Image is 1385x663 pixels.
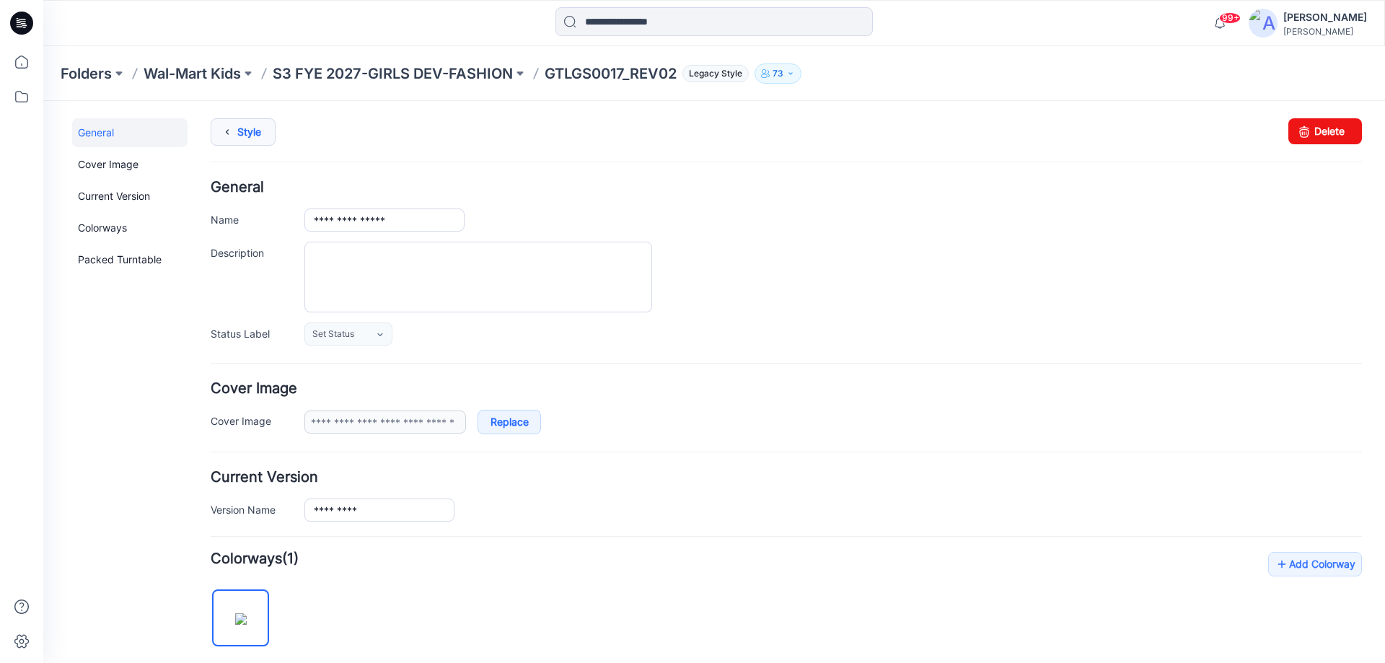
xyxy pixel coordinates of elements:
[773,66,783,82] p: 73
[167,224,247,240] label: Status Label
[239,449,255,466] span: (1)
[167,281,1319,294] h4: Cover Image
[192,512,203,524] img: eyJhbGciOiJIUzI1NiIsImtpZCI6IjAiLCJzbHQiOiJzZXMiLCJ0eXAiOiJKV1QifQ.eyJkYXRhIjp7InR5cGUiOiJzdG9yYW...
[755,63,801,84] button: 73
[273,63,513,84] a: S3 FYE 2027-GIRLS DEV-FASHION
[43,101,1385,663] iframe: edit-style
[1283,26,1367,37] div: [PERSON_NAME]
[61,63,112,84] a: Folders
[167,110,247,126] label: Name
[167,312,247,328] label: Cover Image
[167,400,247,416] label: Version Name
[1219,12,1241,24] span: 99+
[167,369,1319,383] h4: Current Version
[1225,451,1319,475] a: Add Colorway
[545,63,677,84] p: GTLGS0017_REV02
[167,144,247,159] label: Description
[677,63,749,84] button: Legacy Style
[1249,9,1278,38] img: avatar
[682,65,749,82] span: Legacy Style
[434,309,498,333] a: Replace
[144,63,241,84] a: Wal-Mart Kids
[261,221,349,245] a: Set Status
[1283,9,1367,26] div: [PERSON_NAME]
[269,226,311,240] span: Set Status
[167,449,239,466] strong: Colorways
